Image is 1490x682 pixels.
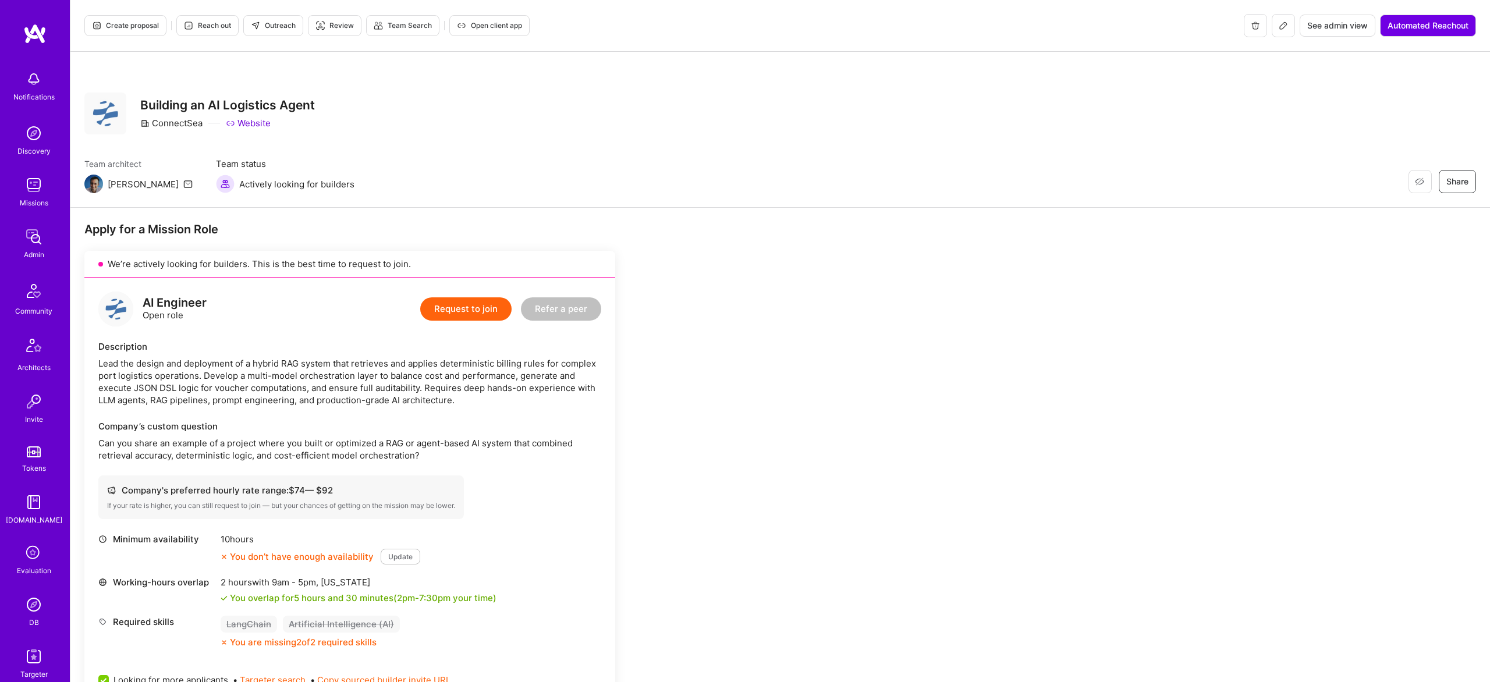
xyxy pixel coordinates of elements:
div: [PERSON_NAME] [108,178,179,190]
div: Community [15,305,52,317]
span: Team status [216,158,354,170]
i: icon Mail [183,179,193,189]
img: admin teamwork [22,225,45,248]
span: 2pm - 7:30pm [397,592,450,603]
i: icon CloseOrange [221,553,228,560]
div: Company’s custom question [98,420,601,432]
i: icon Proposal [92,21,101,30]
span: See admin view [1307,20,1368,31]
div: Working-hours overlap [98,576,215,588]
i: icon World [98,578,107,587]
div: Invite [25,413,43,425]
img: logo [23,23,47,44]
button: Reach out [176,15,239,36]
button: Team Search [366,15,439,36]
div: Apply for a Mission Role [84,222,615,237]
button: Update [381,549,420,564]
div: We’re actively looking for builders. This is the best time to request to join. [84,251,615,278]
i: icon Tag [98,617,107,626]
div: You don’t have enough availability [221,550,374,563]
img: logo [98,292,133,326]
div: Required skills [98,616,215,628]
div: Discovery [17,145,51,157]
img: bell [22,68,45,91]
button: Open client app [449,15,530,36]
i: icon Check [221,595,228,602]
div: Company's preferred hourly rate range: $ 74 — $ 92 [107,484,455,496]
img: teamwork [22,173,45,197]
i: icon CompanyGray [140,119,150,128]
div: 10 hours [221,533,420,545]
img: Architects [20,333,48,361]
div: You overlap for 5 hours and 30 minutes ( your time) [230,592,496,604]
div: Admin [24,248,44,261]
i: icon SelectionTeam [23,542,45,564]
div: Notifications [13,91,55,103]
span: Team Search [374,20,432,31]
div: Missions [20,197,48,209]
span: Outreach [251,20,296,31]
span: Team architect [84,158,193,170]
button: Create proposal [84,15,166,36]
i: icon EyeClosed [1415,177,1424,186]
img: Skill Targeter [22,645,45,668]
span: Actively looking for builders [239,178,354,190]
div: [DOMAIN_NAME] [6,514,62,526]
span: Create proposal [92,20,159,31]
button: Refer a peer [521,297,601,321]
img: Invite [22,390,45,413]
div: Description [98,340,601,353]
img: Actively looking for builders [216,175,235,193]
span: Automated Reachout [1388,20,1468,31]
a: Website [226,117,271,129]
i: icon CloseOrange [221,639,228,646]
img: Company Logo [84,93,126,134]
div: Lead the design and deployment of a hybrid RAG system that retrieves and applies deterministic bi... [98,357,601,406]
img: Team Architect [84,175,103,193]
div: Targeter [20,668,48,680]
div: AI Engineer [143,297,207,309]
button: Automated Reachout [1380,15,1476,37]
h3: Building an AI Logistics Agent [140,98,315,112]
span: 9am - 5pm , [269,577,321,588]
div: Open role [143,297,207,321]
span: Share [1446,176,1468,187]
div: ConnectSea [140,117,203,129]
img: Community [20,277,48,305]
div: Evaluation [17,564,51,577]
span: Review [315,20,354,31]
div: Tokens [22,462,46,474]
p: Can you share an example of a project where you built or optimized a RAG or agent-based AI system... [98,437,601,461]
span: Reach out [184,20,231,31]
img: tokens [27,446,41,457]
img: Admin Search [22,593,45,616]
div: Minimum availability [98,533,215,545]
button: See admin view [1300,15,1375,37]
button: Outreach [243,15,303,36]
button: Review [308,15,361,36]
div: You are missing 2 of 2 required skills [230,636,377,648]
div: Architects [17,361,51,374]
i: icon Cash [107,486,116,495]
button: Request to join [420,297,512,321]
div: 2 hours with [US_STATE] [221,576,496,588]
div: LangChain [221,616,277,633]
div: DB [29,616,39,628]
button: Share [1439,170,1476,193]
span: Open client app [457,20,522,31]
img: discovery [22,122,45,145]
i: icon Targeter [315,21,325,30]
i: icon Clock [98,535,107,544]
div: If your rate is higher, you can still request to join — but your chances of getting on the missio... [107,501,455,510]
img: guide book [22,491,45,514]
div: Artificial Intelligence (AI) [283,616,400,633]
